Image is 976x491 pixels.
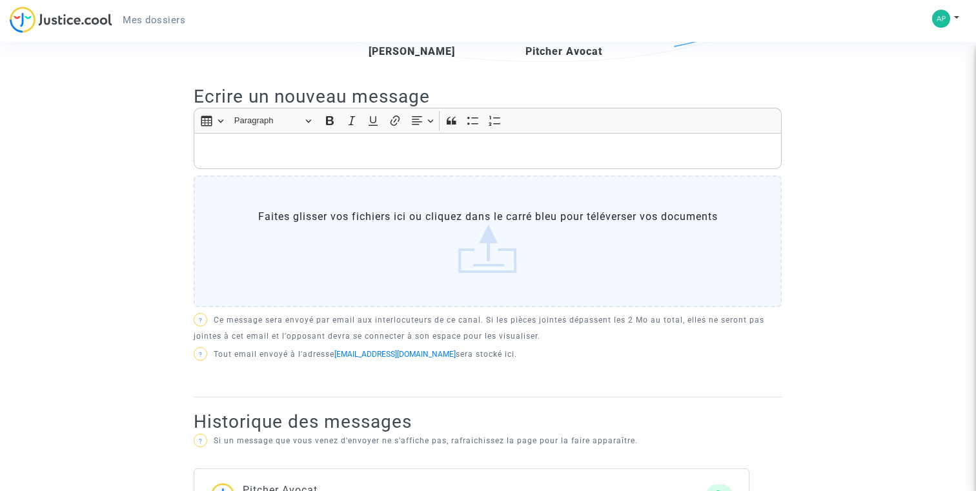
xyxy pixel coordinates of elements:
[334,350,456,359] a: [EMAIL_ADDRESS][DOMAIN_NAME]
[199,317,203,324] span: ?
[123,14,185,26] span: Mes dossiers
[234,113,301,128] span: Paragraph
[199,351,203,358] span: ?
[194,108,782,133] div: Editor toolbar
[194,85,782,108] h2: Ecrire un nouveau message
[199,437,203,445] span: ?
[525,45,602,57] b: Pitcher Avocat
[369,45,455,57] b: [PERSON_NAME]
[194,346,782,363] p: Tout email envoyé à l'adresse sera stocké ici.
[194,133,782,169] div: Rich Text Editor, main
[194,433,782,449] p: Si un message que vous venez d'envoyer ne s'affiche pas, rafraichissez la page pour la faire appa...
[112,10,196,30] a: Mes dossiers
[10,6,112,33] img: jc-logo.svg
[932,10,950,28] img: 915862382639671223dddc61115d1d05
[194,410,782,433] h2: Historique des messages
[194,312,782,345] p: Ce message sera envoyé par email aux interlocuteurs de ce canal. Si les pièces jointes dépassent ...
[229,111,318,131] button: Paragraph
